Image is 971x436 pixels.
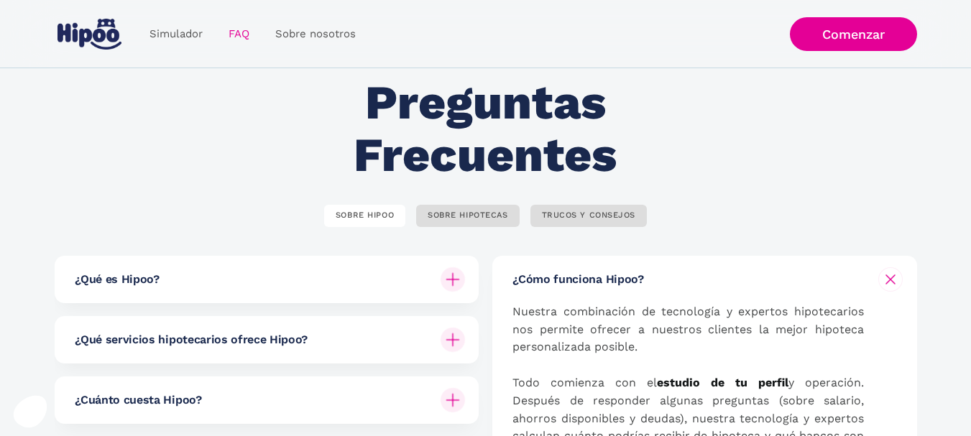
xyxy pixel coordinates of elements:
h6: ¿Qué servicios hipotecarios ofrece Hipoo? [75,332,308,348]
a: Comenzar [790,17,917,51]
strong: estudio de tu perfil [657,376,788,389]
a: Sobre nosotros [262,20,369,48]
a: Simulador [137,20,216,48]
div: TRUCOS Y CONSEJOS [542,210,636,221]
h6: ¿Cuánto cuesta Hipoo? [75,392,201,408]
a: home [55,13,125,55]
h6: ¿Cómo funciona Hipoo? [512,272,643,287]
div: SOBRE HIPOTECAS [428,210,507,221]
h2: Preguntas Frecuentes [272,77,699,181]
a: FAQ [216,20,262,48]
h6: ¿Qué es Hipoo? [75,272,160,287]
div: SOBRE HIPOO [336,210,394,221]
